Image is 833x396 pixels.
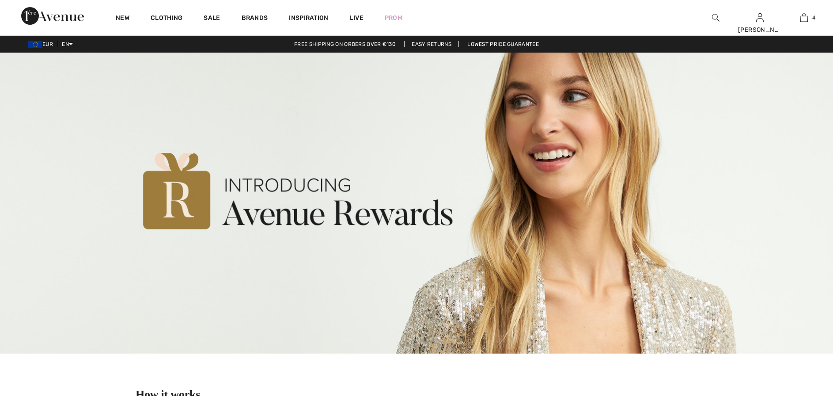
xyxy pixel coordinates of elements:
[782,12,825,23] a: 4
[21,7,84,25] img: 1ère Avenue
[289,14,328,23] span: Inspiration
[756,12,764,23] img: My Info
[460,41,546,47] a: Lowest Price Guarantee
[738,25,781,34] div: [PERSON_NAME]
[62,41,73,47] span: EN
[350,13,363,23] a: Live
[242,14,268,23] a: Brands
[151,14,182,23] a: Clothing
[204,14,220,23] a: Sale
[28,41,42,48] img: Euro
[116,14,129,23] a: New
[800,12,808,23] img: My Bag
[756,13,764,22] a: Sign In
[712,12,719,23] img: search the website
[287,41,403,47] a: Free shipping on orders over €130
[812,14,815,22] span: 4
[28,41,57,47] span: EUR
[404,41,459,47] a: Easy Returns
[385,13,402,23] a: Prom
